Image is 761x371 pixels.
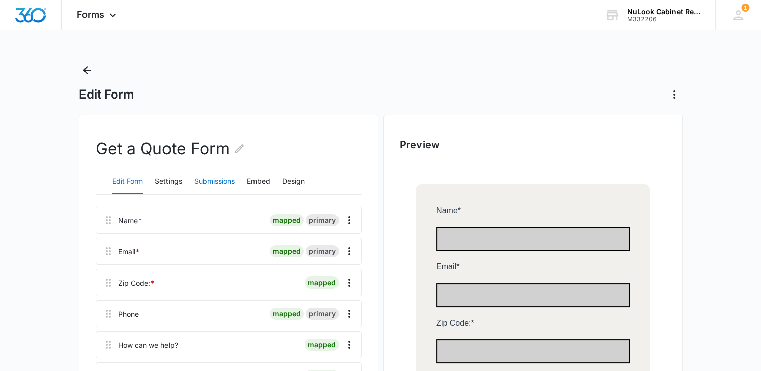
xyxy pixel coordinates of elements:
span: Zip Code: [20,134,55,143]
span: Email [20,78,40,86]
div: mapped [305,339,339,351]
span: Phone [20,191,43,199]
div: mapped [270,308,304,320]
button: Edit Form Name [233,137,245,161]
h1: Edit Form [79,87,134,102]
button: Settings [155,170,182,194]
button: Overflow Menu [341,306,357,322]
button: Back [79,62,95,78]
div: mapped [270,214,304,226]
button: Overflow Menu [341,274,357,291]
span: 1 [741,4,749,12]
button: Actions [666,86,683,103]
div: mapped [270,245,304,257]
div: Zip Code: [118,277,155,288]
span: How can we help? [20,247,86,255]
button: Edit Form [112,170,143,194]
div: Name [118,215,142,226]
button: Embed [247,170,270,194]
button: Submissions [194,170,235,194]
div: Phone [118,309,139,319]
span: Name [20,22,42,30]
div: primary [306,308,339,320]
div: account name [627,8,701,16]
h2: Preview [400,137,666,152]
div: primary [306,214,339,226]
span: Forms [77,9,104,20]
h2: Get a Quote Form [96,137,245,161]
button: Overflow Menu [341,212,357,228]
div: How can we help? [118,340,178,350]
button: Overflow Menu [341,337,357,353]
button: Design [282,170,305,194]
div: mapped [305,276,339,289]
div: primary [306,245,339,257]
div: Email [118,246,140,257]
span: Image Upload: [20,316,72,325]
div: notifications count [741,4,749,12]
button: Overflow Menu [341,243,357,259]
div: account id [627,16,701,23]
